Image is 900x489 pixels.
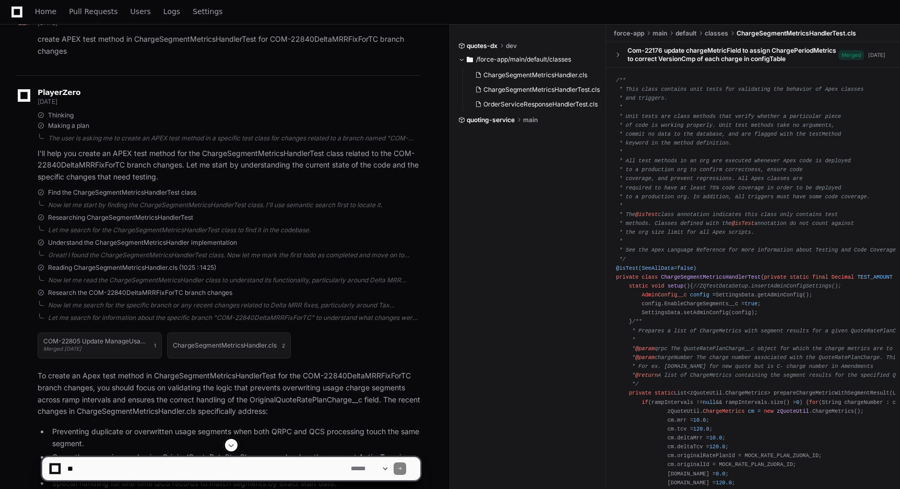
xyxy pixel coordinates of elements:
button: COM-22805 Update ManageUsageSegment to not overwrite Updated Usage Ch…Merged [DATE]1 [38,332,162,359]
span: private [629,390,652,396]
span: Decimal [832,274,854,280]
span: 2 [282,341,285,350]
span: Merged [DATE] [43,345,81,352]
span: [DATE] [38,98,57,105]
button: ChargeSegmentMetricsHandlerTest.cls [471,82,600,97]
span: for [809,399,819,405]
span: private [616,274,638,280]
span: default [676,29,696,38]
span: Pylon [803,332,826,340]
span: 120.0 [693,426,709,432]
span: Thinking [48,111,74,120]
span: 1 [154,341,156,350]
span: @isTest [732,220,754,226]
h1: COM-22805 Update ManageUsageSegment to not overwrite Updated Usage Ch… [43,338,149,344]
span: Pull Requests [69,8,117,15]
span: private [764,274,786,280]
div: Now let me read the ChargeSegmentMetricsHandler class to understand its functionality, particular... [48,276,420,284]
div: Let me search for information about the specific branch "COM-22840DeltaMRRFixForTC" to understand... [48,314,420,322]
button: ChargeSegmentMetricsHandler.cls2 [167,332,291,359]
span: Merged [838,50,864,60]
span: @param [635,354,655,361]
span: //ZQTestDataSetup.insertAdminConfigSettings(); [693,283,841,289]
span: Reading ChargeSegmentMetricsHandler.cls (1025 : 1425) [48,264,216,272]
span: ChargeMetrics [703,408,744,414]
div: Com-22176 update chargeMetricField to assign ChargePeriodMetrics to correct VersionCmp of each ch... [627,46,838,63]
span: /force-app/main/default/classes [476,55,571,64]
span: AdminConfig__c [642,292,686,298]
div: Great! I found the ChargeSegmentMetricsHandlerTest class. Now let me mark the first todo as compl... [48,251,420,259]
span: Making a plan [48,122,89,130]
span: classes [705,29,728,38]
span: @isTest(SeeAllData=false) [616,265,696,271]
span: @param [635,345,655,352]
div: [DATE] [868,51,885,59]
span: final [812,274,828,280]
p: To create an Apex test method in ChargeSegmentMetricsHandlerTest for the COM-22840DeltaMRRFixForT... [38,370,420,418]
span: setup [668,283,684,289]
span: Understand the ChargeSegmentMetricsHandler implementation [48,238,237,247]
div: The user is asking me to create an APEX test method in a specific test class for changes related ... [48,134,420,142]
span: class [642,274,658,280]
span: /** * This class contains unit tests for validating the behavior of Apex classes * and triggers. ... [616,77,899,263]
span: TEST_AMOUNT [857,274,893,280]
span: dev [506,42,517,50]
span: Users [131,8,151,15]
span: Find the ChargeSegmentMetricsHandlerTest class [48,188,196,197]
h1: ChargeSegmentMetricsHandler.cls [173,342,277,349]
svg: Directory [467,53,473,66]
span: quotes-dx [467,42,498,50]
p: I'll help you create an APEX test method for the ChargeSegmentMetricsHandlerTest class related to... [38,148,420,183]
span: true [744,301,757,307]
span: static [790,274,809,280]
span: OrderServiceResponseHandlerTest.cls [483,100,598,109]
button: /force-app/main/default/classes [458,51,598,68]
span: = [757,408,761,414]
div: Now let me start by finding the ChargeSegmentMetricsHandlerTest class. I'll use semantic search f... [48,201,420,209]
span: ChargeSegmentMetricsHandler.cls [483,71,587,79]
span: cm [748,408,754,414]
span: null [703,399,716,405]
span: ChargeSegmentMetricsHandlerTest.cls [483,86,600,94]
span: () [683,283,690,289]
span: if [642,399,648,405]
span: @return [635,372,658,378]
div: Let me search for the ChargeSegmentMetricsHandlerTest class to find it in the codebase. [48,226,420,234]
span: ChargeSegmentMetricsHandlerTest.cls [737,29,856,38]
span: ChargeSegmentMetricsHandlerTest [661,274,761,280]
span: Settings [193,8,222,15]
span: void [652,283,665,289]
span: Home [35,8,56,15]
span: main [653,29,667,38]
span: @isTest [635,211,658,218]
span: 10.0 [693,417,706,423]
span: 0 [796,399,799,405]
button: ChargeSegmentMetricsHandler.cls [471,68,600,82]
span: static [629,283,648,289]
span: Researching ChargeSegmentMetricsHandlerTest [48,213,193,222]
li: Preventing duplicate or overwritten usage segments when both QRPC and QCS processing touch the sa... [49,426,420,450]
span: zQuoteUtil [777,408,809,414]
span: Research the COM-22840DeltaMRRFixForTC branch changes [48,289,232,297]
a: Powered byPylon [773,332,826,340]
p: create APEX test method in ChargeSegmentMetricsHandlerTest for COM-22840DeltaMRRFixForTC branch c... [38,33,420,57]
span: main [523,116,538,124]
span: = [713,292,716,298]
span: 10.0 [709,435,723,441]
span: force-app [614,29,644,38]
button: OrderServiceResponseHandlerTest.cls [471,97,600,112]
span: config [690,292,709,298]
div: Now let me search for the specific branch or any recent changes related to Delta MRR fixes, parti... [48,301,420,309]
span: quoting-service [467,116,515,124]
span: PlayerZero [38,89,80,96]
span: static [655,390,674,396]
span: new [764,408,773,414]
span: Logs [163,8,180,15]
